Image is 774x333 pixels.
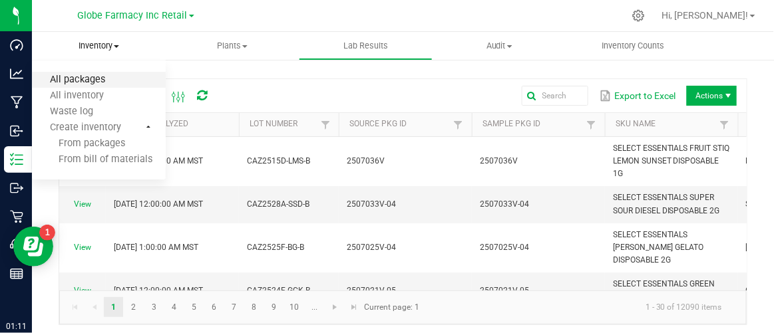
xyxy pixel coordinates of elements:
span: Plants [166,40,299,52]
span: Inventory [32,40,166,52]
a: Sample Pkg IDSortable [483,119,583,130]
kendo-pager-info: 1 - 30 of 12090 items [427,296,733,318]
a: Audit [433,32,566,60]
a: Filter [317,116,333,133]
span: SELECT ESSENTIALS SUPER SOUR DIESEL DISPOSABLE 2G [613,193,720,215]
span: [DATE] 12:00:00 AM MST [114,286,203,295]
a: Page 5 [184,297,204,317]
span: All packages [32,74,123,86]
span: 2507025V-04 [480,243,529,252]
a: Page 1 [104,297,123,317]
span: 2507025V-04 [347,243,396,252]
span: Go to the last page [349,302,360,312]
a: Page 9 [264,297,284,317]
span: 2507033V-04 [480,199,529,209]
a: View [74,243,91,252]
a: Page 7 [224,297,244,317]
inline-svg: Manufacturing [10,96,23,109]
inline-svg: Inbound [10,124,23,138]
inline-svg: Reports [10,267,23,280]
span: [DATE] 12:00:00 AM MST [114,199,203,209]
div: Manage settings [630,9,647,22]
input: Search [522,86,588,106]
span: CAZ2528A-SSD-B [247,199,309,209]
span: From packages [32,138,125,150]
a: Filter [717,116,733,133]
span: SELECT ESSENTIALS GREEN CRACK DISPOSABLE 2G [613,279,715,301]
span: CAZ2515D-LMS-B [247,156,310,166]
span: All inventory [32,90,122,102]
span: Lab Results [325,40,406,52]
inline-svg: Analytics [10,67,23,80]
iframe: Resource center [13,227,53,267]
button: Export to Excel [596,84,679,107]
kendo-pager: Current page: 1 [59,290,747,324]
span: SELECT ESSENTIALS [PERSON_NAME] GELATO DISPOSABLE 2G [613,230,704,265]
span: Go to the next page [329,302,340,312]
inline-svg: Call Center [10,239,23,252]
span: CAZ2525F-BG-B [247,243,304,252]
a: Inventory Counts [566,32,700,60]
inline-svg: Inventory [10,153,23,166]
a: Page 11 [305,297,324,317]
a: Inventory All packages All inventory Waste log Create inventory From packages From bill of materials [32,32,166,60]
a: Filter [584,116,600,133]
inline-svg: Retail [10,210,23,223]
a: Go to the next page [325,297,345,317]
span: Waste log [32,106,111,118]
a: Page 8 [244,297,264,317]
a: Page 4 [164,297,184,317]
span: 2507036V [347,156,385,166]
span: 2507021V-05 [480,286,529,295]
a: Page 10 [285,297,304,317]
a: View [74,199,91,209]
span: 2507021V-05 [347,286,396,295]
span: From bill of materials [32,154,152,166]
span: 2507036V [480,156,518,166]
span: [DATE] 1:00:00 AM MST [114,243,198,252]
a: Go to the last page [345,297,364,317]
a: Plants [166,32,299,60]
inline-svg: Dashboard [10,39,23,52]
a: Source Pkg IDSortable [349,119,450,130]
a: SKU NameSortable [616,119,716,130]
a: Lot NumberSortable [250,119,317,130]
a: Filter [451,116,467,133]
a: Page 3 [144,297,164,317]
span: 2507033V-04 [347,199,396,209]
span: SELECT ESSENTIALS FRUIT STIQ LEMON SUNSET DISPOSABLE 1G [613,144,730,178]
a: Page 2 [124,297,143,317]
inline-svg: Outbound [10,181,23,195]
a: View [74,286,91,295]
span: Hi, [PERSON_NAME]! [662,10,749,21]
iframe: Resource center unread badge [39,225,55,241]
li: Actions [687,86,737,106]
span: Create inventory [32,122,139,134]
span: Audit [433,40,566,52]
a: Lab Results [299,32,433,60]
span: Inventory Counts [584,40,682,52]
a: Page 6 [204,297,224,317]
span: CAZ2524F-GCK-B [247,286,310,295]
span: Globe Farmacy Inc Retail [78,10,188,21]
a: Sample AnalyzedSortable [116,119,234,130]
